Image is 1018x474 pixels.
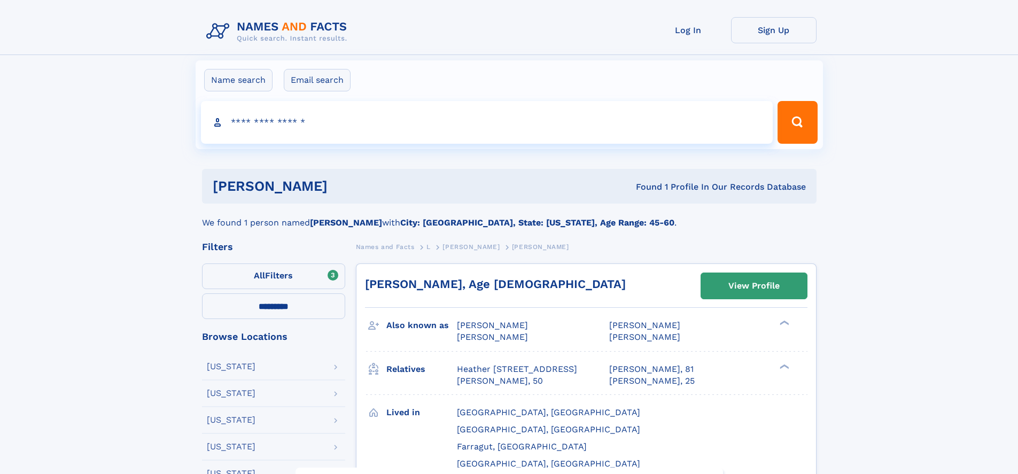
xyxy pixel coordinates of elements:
[609,363,694,375] a: [PERSON_NAME], 81
[310,217,382,228] b: [PERSON_NAME]
[457,320,528,330] span: [PERSON_NAME]
[202,242,345,252] div: Filters
[207,442,255,451] div: [US_STATE]
[202,332,345,341] div: Browse Locations
[731,17,817,43] a: Sign Up
[207,416,255,424] div: [US_STATE]
[609,375,695,387] a: [PERSON_NAME], 25
[646,17,731,43] a: Log In
[457,459,640,469] span: [GEOGRAPHIC_DATA], [GEOGRAPHIC_DATA]
[457,407,640,417] span: [GEOGRAPHIC_DATA], [GEOGRAPHIC_DATA]
[202,17,356,46] img: Logo Names and Facts
[201,101,773,144] input: search input
[442,243,500,251] span: [PERSON_NAME]
[609,320,680,330] span: [PERSON_NAME]
[457,441,587,452] span: Farragut, [GEOGRAPHIC_DATA]
[207,362,255,371] div: [US_STATE]
[701,273,807,299] a: View Profile
[284,69,351,91] label: Email search
[386,360,457,378] h3: Relatives
[207,389,255,398] div: [US_STATE]
[481,181,806,193] div: Found 1 Profile In Our Records Database
[202,263,345,289] label: Filters
[728,274,780,298] div: View Profile
[512,243,569,251] span: [PERSON_NAME]
[202,204,817,229] div: We found 1 person named with .
[457,424,640,434] span: [GEOGRAPHIC_DATA], [GEOGRAPHIC_DATA]
[213,180,482,193] h1: [PERSON_NAME]
[609,332,680,342] span: [PERSON_NAME]
[426,243,431,251] span: L
[386,403,457,422] h3: Lived in
[777,363,790,370] div: ❯
[778,101,817,144] button: Search Button
[400,217,674,228] b: City: [GEOGRAPHIC_DATA], State: [US_STATE], Age Range: 45-60
[457,332,528,342] span: [PERSON_NAME]
[457,363,577,375] a: Heather [STREET_ADDRESS]
[386,316,457,335] h3: Also known as
[365,277,626,291] a: [PERSON_NAME], Age [DEMOGRAPHIC_DATA]
[204,69,273,91] label: Name search
[457,375,543,387] a: [PERSON_NAME], 50
[254,270,265,281] span: All
[426,240,431,253] a: L
[442,240,500,253] a: [PERSON_NAME]
[356,240,415,253] a: Names and Facts
[777,320,790,327] div: ❯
